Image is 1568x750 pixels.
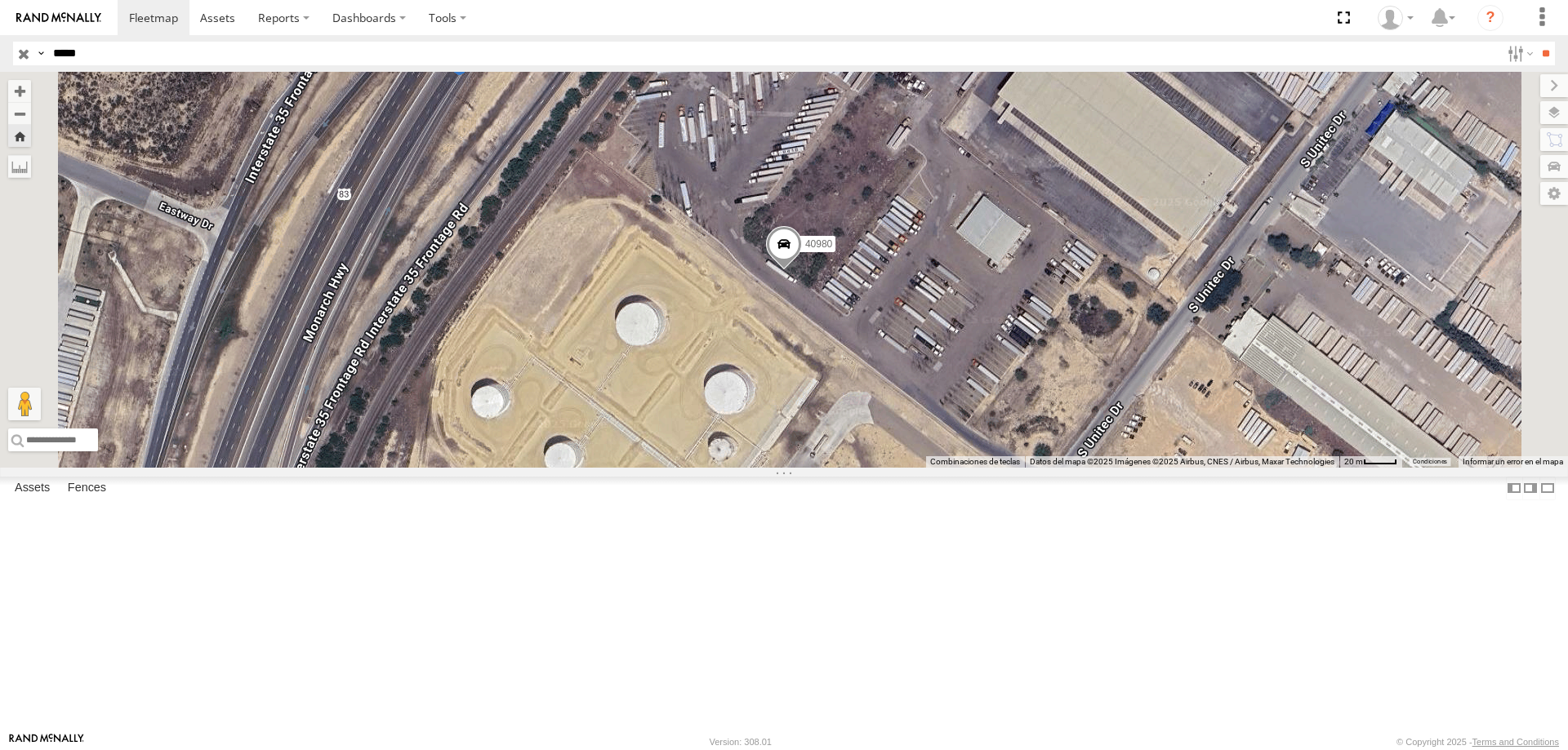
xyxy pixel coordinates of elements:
button: Combinaciones de teclas [930,456,1020,468]
span: 20 m [1344,457,1363,466]
div: © Copyright 2025 - [1396,737,1559,747]
span: Datos del mapa ©2025 Imágenes ©2025 Airbus, CNES / Airbus, Maxar Technologies [1030,457,1334,466]
a: Visit our Website [9,734,84,750]
img: rand-logo.svg [16,12,101,24]
a: Informar un error en el mapa [1463,457,1563,466]
label: Fences [60,477,114,499]
i: ? [1477,5,1503,31]
label: Measure [8,155,31,178]
span: 40980 [805,238,832,250]
a: Condiciones (se abre en una nueva pestaña) [1413,459,1447,465]
label: Assets [7,477,58,499]
button: Arrastra el hombrecito naranja al mapa para abrir Street View [8,388,41,420]
button: Zoom out [8,102,31,125]
label: Map Settings [1540,182,1568,205]
button: Zoom Home [8,125,31,147]
label: Hide Summary Table [1539,477,1556,500]
label: Dock Summary Table to the Right [1522,477,1539,500]
div: Juan Lopez [1372,6,1419,30]
label: Search Filter Options [1501,42,1536,65]
button: Escala del mapa: 20 m por 38 píxeles [1339,456,1402,468]
button: Zoom in [8,80,31,102]
div: Version: 308.01 [710,737,772,747]
label: Dock Summary Table to the Left [1506,477,1522,500]
a: Terms and Conditions [1472,737,1559,747]
label: Search Query [34,42,47,65]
